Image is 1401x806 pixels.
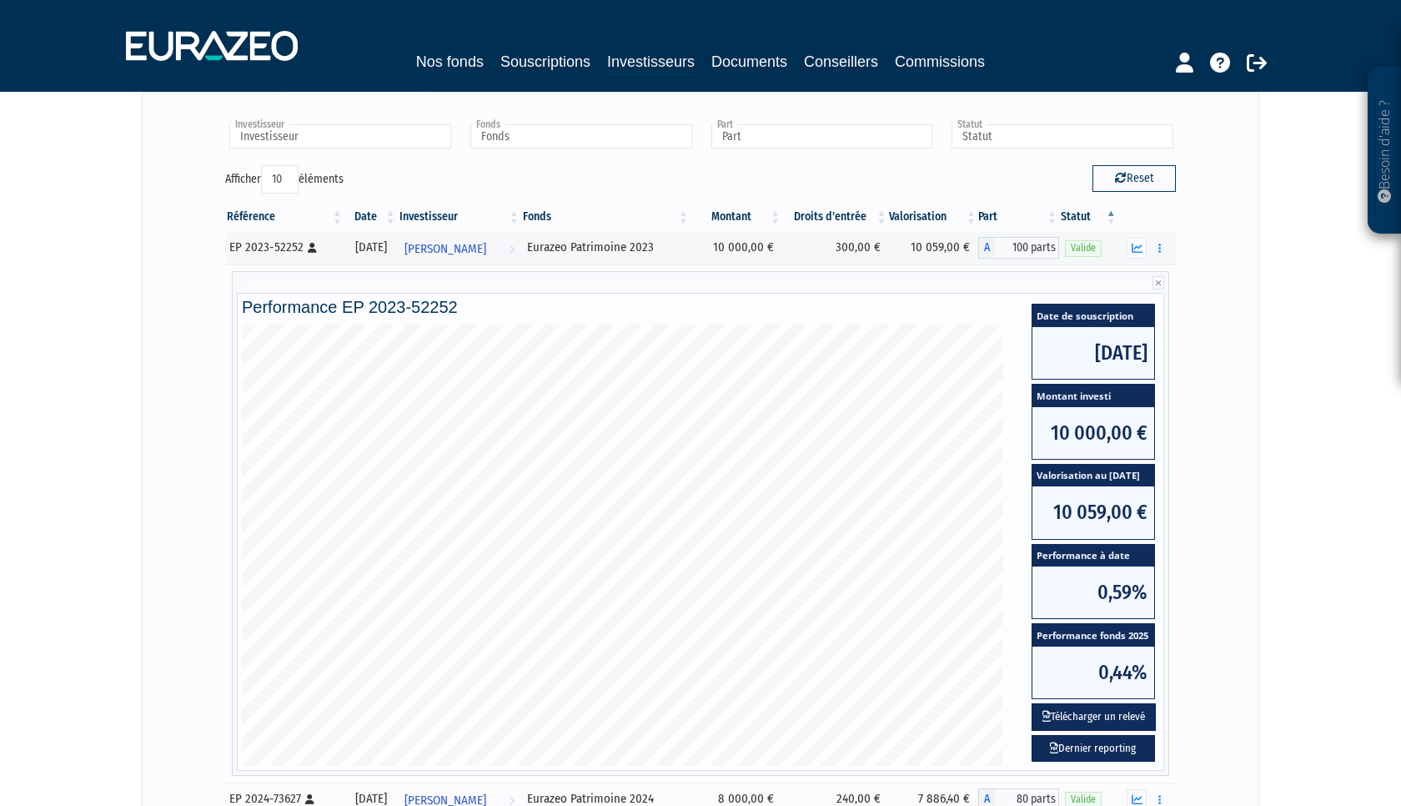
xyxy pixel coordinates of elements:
span: 0,59% [1032,567,1154,618]
div: EP 2023-52252 [229,239,339,256]
a: Conseillers [804,50,878,73]
span: [DATE] [1032,327,1154,379]
div: A - Eurazeo Patrimoine 2023 [978,237,1059,259]
i: [Français] Personne physique [308,243,317,253]
span: [PERSON_NAME] [404,234,486,264]
a: Dernier reporting [1032,735,1155,763]
a: Investisseurs [607,50,695,76]
i: Voir l'investisseur [509,234,515,264]
span: Valide [1065,240,1102,256]
span: Performance fonds 2025 [1032,624,1154,647]
span: Performance à date [1032,545,1154,567]
td: 300,00 € [782,231,888,264]
th: Date: activer pour trier la colonne par ordre croissant [344,203,398,231]
div: Documents (10) [432,64,574,92]
td: 10 059,00 € [889,231,979,264]
a: Souscriptions [500,50,590,73]
div: Informations investisseur [142,64,284,92]
th: Montant: activer pour trier la colonne par ordre croissant [690,203,782,231]
th: Droits d'entrée: activer pour trier la colonne par ordre croissant [782,203,888,231]
a: Commissions [895,50,985,73]
span: 100 parts [995,237,1059,259]
label: Afficher éléments [225,165,344,194]
button: Reset [1092,165,1176,192]
span: 10 000,00 € [1032,407,1154,459]
h4: Performance EP 2023-52252 [242,298,1159,316]
td: 10 000,00 € [690,231,782,264]
p: Besoin d'aide ? [1375,76,1394,226]
span: Date de souscription [1032,305,1154,327]
th: Valorisation: activer pour trier la colonne par ordre croissant [889,203,979,231]
i: [Français] Personne physique [305,794,314,804]
span: Valorisation au [DATE] [1032,465,1154,487]
th: Fonds: activer pour trier la colonne par ordre croissant [521,203,690,231]
th: Référence : activer pour trier la colonne par ordre croissant [225,203,344,231]
div: [DATE] [350,239,392,256]
th: Part: activer pour trier la colonne par ordre croissant [978,203,1059,231]
a: Documents [711,50,787,73]
span: Montant investi [1032,385,1154,407]
span: A [978,237,995,259]
img: 1732889491-logotype_eurazeo_blanc_rvb.png [126,31,298,61]
select: Afficheréléments [261,165,299,194]
span: 10 059,00 € [1032,486,1154,538]
a: [PERSON_NAME] [398,231,521,264]
div: Eurazeo Patrimoine 2023 [527,239,685,256]
span: 0,44% [1032,647,1154,698]
div: Portefeuille (2) [287,64,429,93]
th: Investisseur: activer pour trier la colonne par ordre croissant [398,203,521,231]
th: Statut : activer pour trier la colonne par ordre d&eacute;croissant [1059,203,1118,231]
a: Nos fonds [416,50,484,73]
button: Télécharger un relevé [1032,703,1156,731]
